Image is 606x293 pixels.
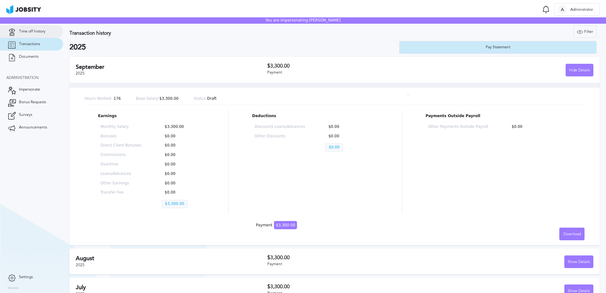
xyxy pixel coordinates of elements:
p: 176 [85,97,121,101]
p: $0.00 [325,134,376,139]
p: $0.00 [162,143,202,148]
span: Download [563,232,581,236]
h2: 2025 [69,43,399,52]
h2: July [76,284,267,291]
button: Show Details [564,255,593,268]
button: AAdministrator [554,3,600,16]
span: Administrator [567,8,596,12]
h2: August [76,255,267,262]
p: Payments Outside Payroll [425,114,571,118]
div: Pay Statement [483,45,514,50]
p: Deductions [252,114,378,118]
span: Transactions [19,42,40,46]
div: Administration [6,76,63,80]
div: A [558,5,567,15]
span: 2025 [76,263,85,267]
h3: Transaction history [69,30,358,36]
p: $0.00 [162,190,202,195]
p: Other Earnings [101,181,141,186]
span: 2025 [76,71,85,75]
h3: $3,300.00 [267,284,431,290]
span: Base Salary: [136,96,159,101]
p: $0.00 [162,153,202,157]
span: Time off history [19,29,45,34]
p: $0.00 [508,125,568,129]
button: Hide Details [566,64,593,76]
p: $3,300.00 [162,125,202,129]
button: Pay Statement [399,41,597,54]
h3: $3,300.00 [267,63,431,69]
p: Draft [194,97,217,101]
span: $3,300.00 [274,221,297,229]
p: $0.00 [325,125,376,129]
p: $0.00 [162,134,202,139]
span: Bonus Requests [19,100,46,105]
span: Announcements [19,125,47,130]
p: Overtime [101,162,141,167]
p: Discounts Loans/Advances [255,125,305,129]
p: Other Payments Outside Payroll [428,125,488,129]
p: Direct Client Bonuses [101,143,141,148]
p: $0.00 [325,143,343,152]
span: Status: [194,96,207,101]
div: Payment [267,70,431,75]
div: Hide Details [566,64,593,77]
p: Loans/Advances [101,172,141,176]
p: Earnings [98,114,205,118]
span: Settings [19,275,33,279]
span: Surveys [19,113,32,117]
label: Version: [8,286,20,290]
h2: September [76,64,267,70]
p: Other Discounts [255,134,305,139]
p: Monthly Salary [101,125,141,129]
span: Impersonate [19,87,40,92]
h3: $3,300.00 [267,255,431,260]
div: Filter [574,26,596,38]
div: Payment [256,223,297,228]
span: Documents [19,55,39,59]
p: $0.00 [162,172,202,176]
img: ab4bad089aa723f57921c736e9817d99.png [6,5,41,14]
p: Commissions [101,153,141,157]
p: Bonuses [101,134,141,139]
button: Download [559,228,585,240]
div: Payment [267,262,431,266]
p: $3,300.00 [136,97,179,101]
div: Show Details [565,256,593,268]
p: $0.00 [162,181,202,186]
button: Filter [573,25,597,38]
p: $3,300.00 [162,200,188,208]
span: Hours Worked: [85,96,112,101]
p: Transfer Fee [101,190,141,195]
p: $0.00 [162,162,202,167]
